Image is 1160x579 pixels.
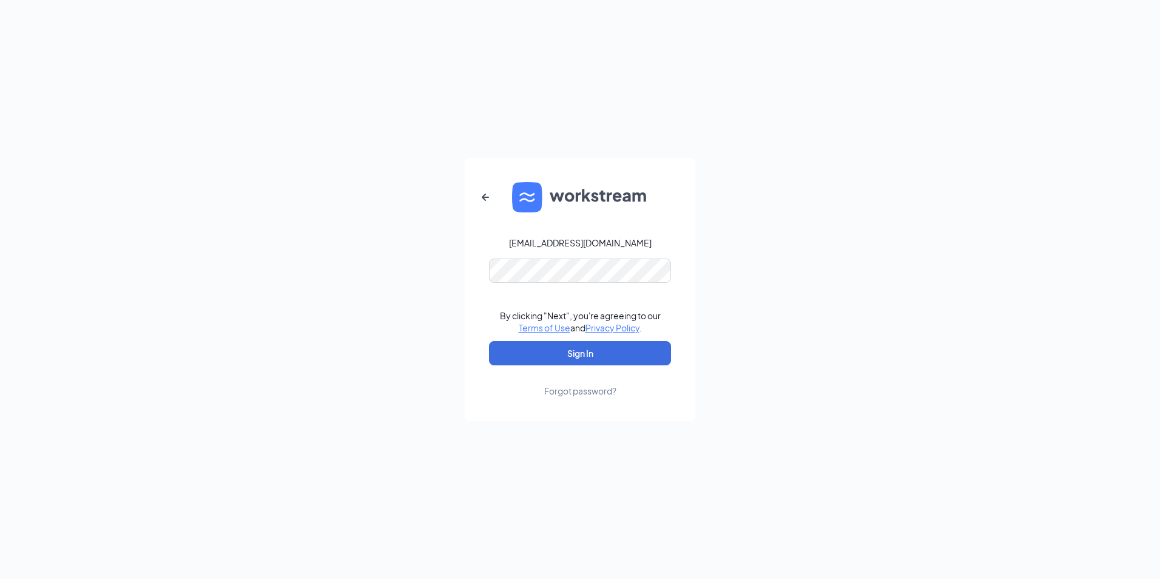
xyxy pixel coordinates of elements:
[478,190,493,205] svg: ArrowLeftNew
[544,385,616,397] div: Forgot password?
[500,310,661,334] div: By clicking "Next", you're agreeing to our and .
[544,365,616,397] a: Forgot password?
[512,182,648,212] img: WS logo and Workstream text
[489,341,671,365] button: Sign In
[585,322,639,333] a: Privacy Policy
[509,237,652,249] div: [EMAIL_ADDRESS][DOMAIN_NAME]
[471,183,500,212] button: ArrowLeftNew
[519,322,570,333] a: Terms of Use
